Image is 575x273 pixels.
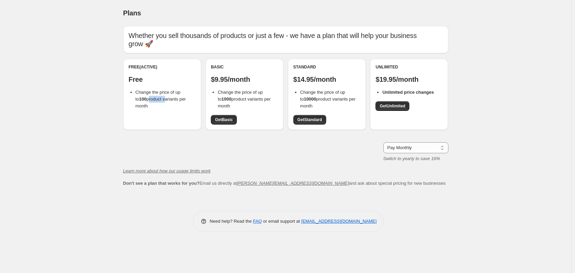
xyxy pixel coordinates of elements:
b: 100 [139,96,146,102]
span: Need help? Read the [210,219,253,224]
p: Free [129,75,196,83]
div: Standard [293,64,360,70]
a: [EMAIL_ADDRESS][DOMAIN_NAME] [301,219,376,224]
a: GetUnlimited [375,101,409,111]
div: Unlimited [375,64,443,70]
p: $9.95/month [211,75,278,83]
div: Basic [211,64,278,70]
span: Get Basic [215,117,233,122]
span: Change the price of up to product variants per month [218,90,271,108]
span: Get Standard [297,117,322,122]
p: $14.95/month [293,75,360,83]
p: $19.95/month [375,75,443,83]
b: Unlimited price changes [382,90,434,95]
a: GetStandard [293,115,326,125]
span: Change the price of up to product variants per month [300,90,356,108]
a: FAQ [253,219,262,224]
b: 1000 [221,96,231,102]
span: Plans [123,9,141,17]
b: 10000 [304,96,316,102]
span: Change the price of up to product variants per month [136,90,186,108]
span: or email support at [262,219,301,224]
span: Email us directly at and ask about special pricing for new businesses [123,181,446,186]
b: Don't see a plan that works for you? [123,181,200,186]
a: GetBasic [211,115,237,125]
div: Free (Active) [129,64,196,70]
a: Learn more about how our usage limits work [123,168,211,173]
a: [PERSON_NAME][EMAIL_ADDRESS][DOMAIN_NAME] [237,181,349,186]
i: Switch to yearly to save 16% [383,156,440,161]
span: Get Unlimited [380,103,405,109]
p: Whether you sell thousands of products or just a few - we have a plan that will help your busines... [129,31,443,48]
